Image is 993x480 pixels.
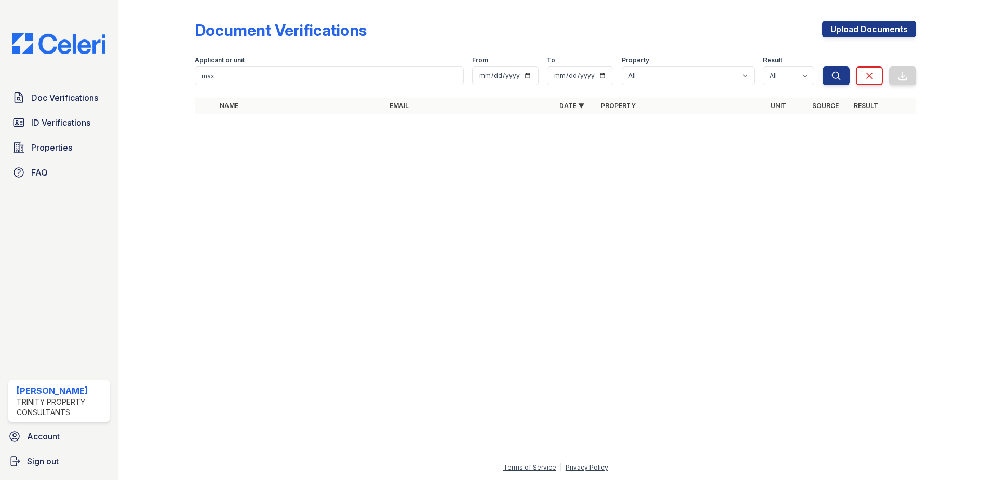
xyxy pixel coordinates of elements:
[812,102,839,110] a: Source
[8,137,110,158] a: Properties
[17,397,105,418] div: Trinity Property Consultants
[195,21,367,39] div: Document Verifications
[8,162,110,183] a: FAQ
[601,102,636,110] a: Property
[8,87,110,108] a: Doc Verifications
[31,91,98,104] span: Doc Verifications
[4,33,114,54] img: CE_Logo_Blue-a8612792a0a2168367f1c8372b55b34899dd931a85d93a1a3d3e32e68fde9ad4.png
[31,141,72,154] span: Properties
[622,56,649,64] label: Property
[503,463,556,471] a: Terms of Service
[31,166,48,179] span: FAQ
[472,56,488,64] label: From
[390,102,409,110] a: Email
[31,116,90,129] span: ID Verifications
[854,102,878,110] a: Result
[763,56,782,64] label: Result
[560,463,562,471] div: |
[547,56,555,64] label: To
[566,463,608,471] a: Privacy Policy
[17,384,105,397] div: [PERSON_NAME]
[4,451,114,472] a: Sign out
[27,430,60,443] span: Account
[771,102,786,110] a: Unit
[8,112,110,133] a: ID Verifications
[27,455,59,468] span: Sign out
[4,426,114,447] a: Account
[195,66,464,85] input: Search by name, email, or unit number
[195,56,245,64] label: Applicant or unit
[559,102,584,110] a: Date ▼
[822,21,916,37] a: Upload Documents
[220,102,238,110] a: Name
